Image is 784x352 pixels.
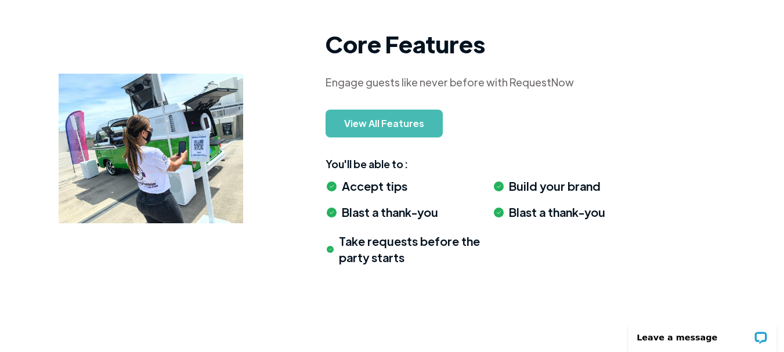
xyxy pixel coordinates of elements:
[326,156,639,178] h5: You'll be able to :
[342,204,493,224] div: Blast a thank-you
[509,178,660,198] div: Build your brand
[326,110,443,137] a: View All Features
[326,28,485,59] strong: Core Features
[59,74,243,223] img: scan QR code
[494,182,504,191] img: checkmark
[342,178,493,198] div: Accept tips
[621,315,784,352] iframe: LiveChat chat widget
[509,204,660,224] div: Blast a thank-you
[326,74,574,91] div: Engage guests like never before with RequestNow
[327,182,337,191] img: checkmark
[339,233,493,269] div: Take requests before the party starts
[494,208,504,217] img: checkmark
[327,246,334,253] img: checkmark
[327,208,337,217] img: checkmark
